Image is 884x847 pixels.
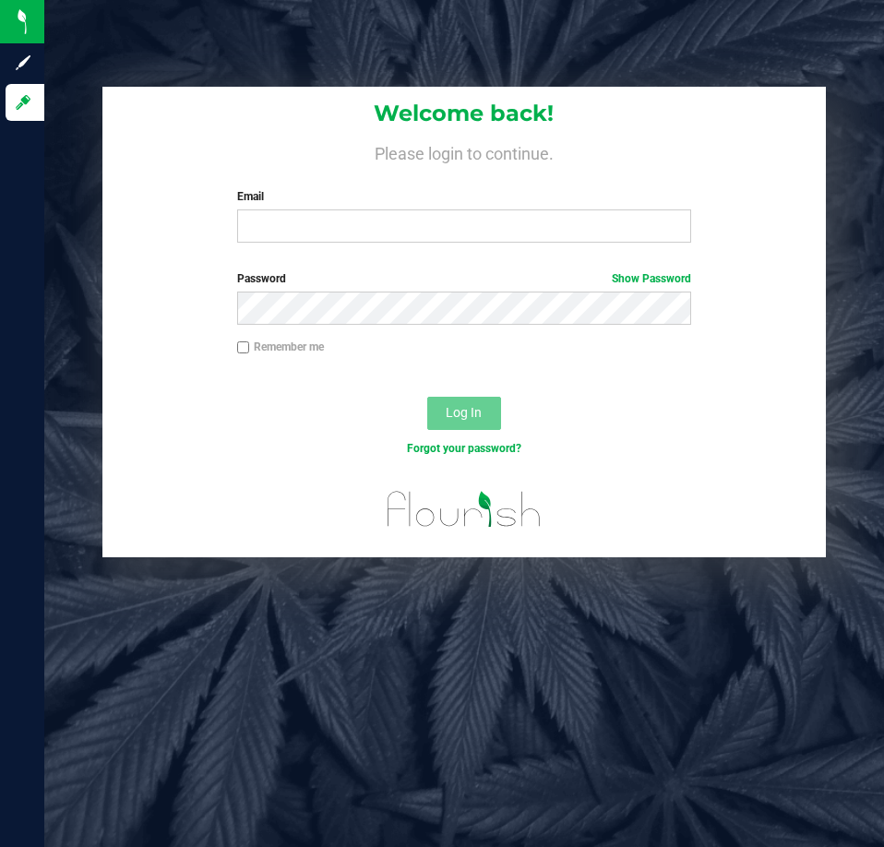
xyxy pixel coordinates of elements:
span: Log In [446,405,482,420]
input: Remember me [237,341,250,354]
label: Email [237,188,691,205]
a: Show Password [612,272,691,285]
inline-svg: Sign up [14,54,32,72]
button: Log In [427,397,501,430]
a: Forgot your password? [407,442,521,455]
h1: Welcome back! [102,101,825,125]
h4: Please login to continue. [102,140,825,162]
label: Remember me [237,339,324,355]
img: flourish_logo.svg [374,476,555,543]
inline-svg: Log in [14,93,32,112]
span: Password [237,272,286,285]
